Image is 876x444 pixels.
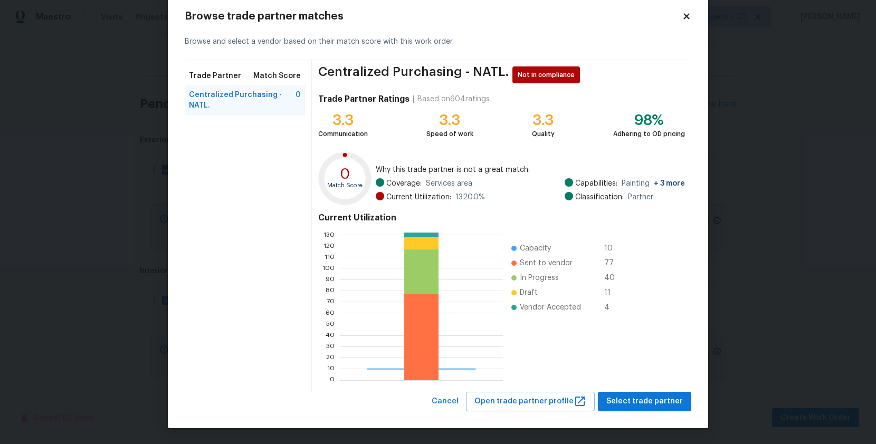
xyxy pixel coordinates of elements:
[322,265,335,272] text: 100
[466,392,595,411] button: Open trade partner profile
[455,192,485,202] span: 1320.0 %
[426,129,473,139] div: Speed of work
[376,165,685,175] span: Why this trade partner is not a great match:
[520,258,573,268] span: Sent to vendor
[185,24,691,60] div: Browse and select a vendor based on their match score with this work order.
[386,192,451,202] span: Current Utilization:
[606,395,683,408] span: Select trade partner
[330,377,335,383] text: 0
[323,243,335,249] text: 120
[520,273,559,283] span: In Progress
[318,66,509,83] span: Centralized Purchasing - NATL.
[520,287,538,298] span: Draft
[326,321,335,327] text: 50
[604,287,621,298] span: 11
[604,258,621,268] span: 77
[520,302,581,313] span: Vendor Accepted
[520,243,551,254] span: Capacity
[518,70,579,80] span: Not in compliance
[426,115,473,126] div: 3.3
[327,366,335,372] text: 10
[325,254,335,260] text: 110
[326,332,335,339] text: 40
[604,302,621,313] span: 4
[318,115,368,126] div: 3.3
[323,231,335,238] text: 130
[327,182,363,188] text: Match Score
[318,213,685,223] h4: Current Utilization
[326,343,335,350] text: 30
[532,115,555,126] div: 3.3
[417,94,490,104] div: Based on 604 ratings
[432,395,459,408] span: Cancel
[613,115,685,126] div: 98%
[622,178,685,189] span: Painting
[253,71,301,81] span: Match Score
[296,90,301,111] span: 0
[189,71,241,81] span: Trade Partner
[426,178,472,189] span: Services area
[598,392,691,411] button: Select trade partner
[654,180,685,187] span: + 3 more
[326,276,335,283] text: 90
[326,287,335,294] text: 80
[318,94,410,104] h4: Trade Partner Ratings
[474,395,586,408] span: Open trade partner profile
[427,392,463,411] button: Cancel
[604,273,621,283] span: 40
[185,11,682,22] h2: Browse trade partner matches
[575,178,617,189] span: Capabilities:
[327,298,335,305] text: 70
[189,90,296,111] span: Centralized Purchasing - NATL.
[340,167,350,181] text: 0
[386,178,422,189] span: Coverage:
[613,129,685,139] div: Adhering to OD pricing
[326,310,335,316] text: 60
[628,192,653,202] span: Partner
[326,354,335,361] text: 20
[318,129,368,139] div: Communication
[410,94,417,104] div: |
[532,129,555,139] div: Quality
[575,192,624,202] span: Classification:
[604,243,621,254] span: 10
